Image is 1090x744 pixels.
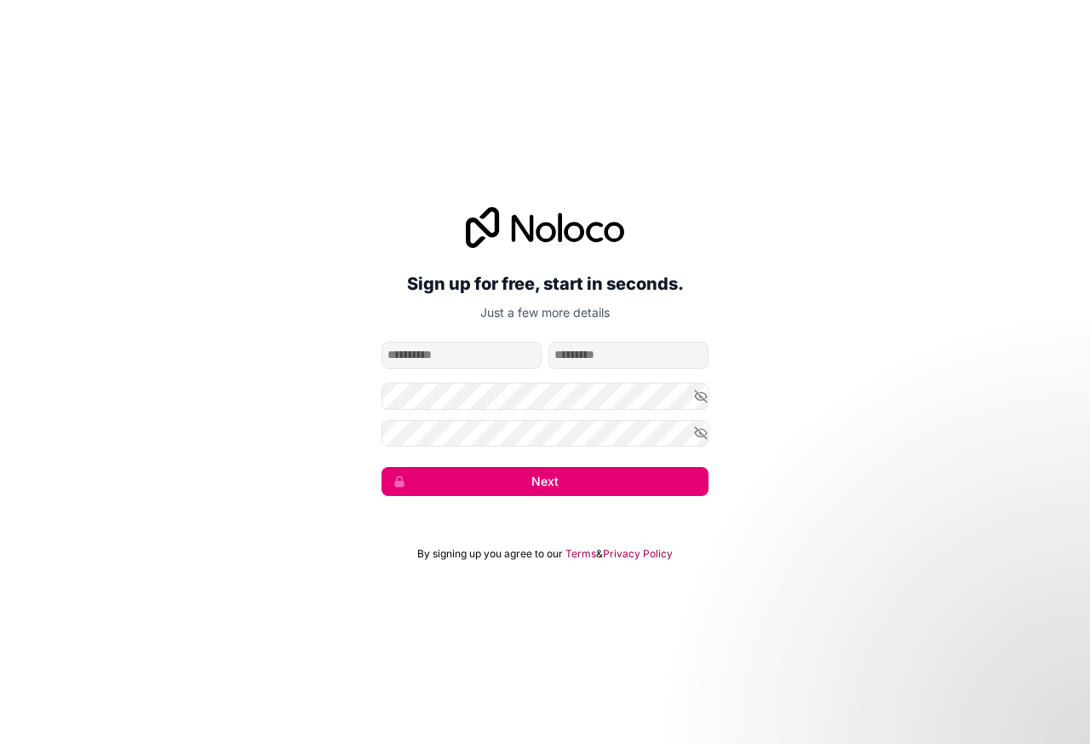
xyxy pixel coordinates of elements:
[596,547,603,561] span: &
[381,304,708,321] p: Just a few more details
[381,420,708,447] input: Confirm password
[381,342,542,369] input: given-name
[548,342,708,369] input: family-name
[417,547,563,561] span: By signing up you agree to our
[749,616,1090,735] iframe: Intercom notifications message
[381,268,708,299] h2: Sign up for free, start in seconds.
[565,547,596,561] a: Terms
[381,383,708,410] input: Password
[603,547,673,561] a: Privacy Policy
[381,467,708,496] button: Next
